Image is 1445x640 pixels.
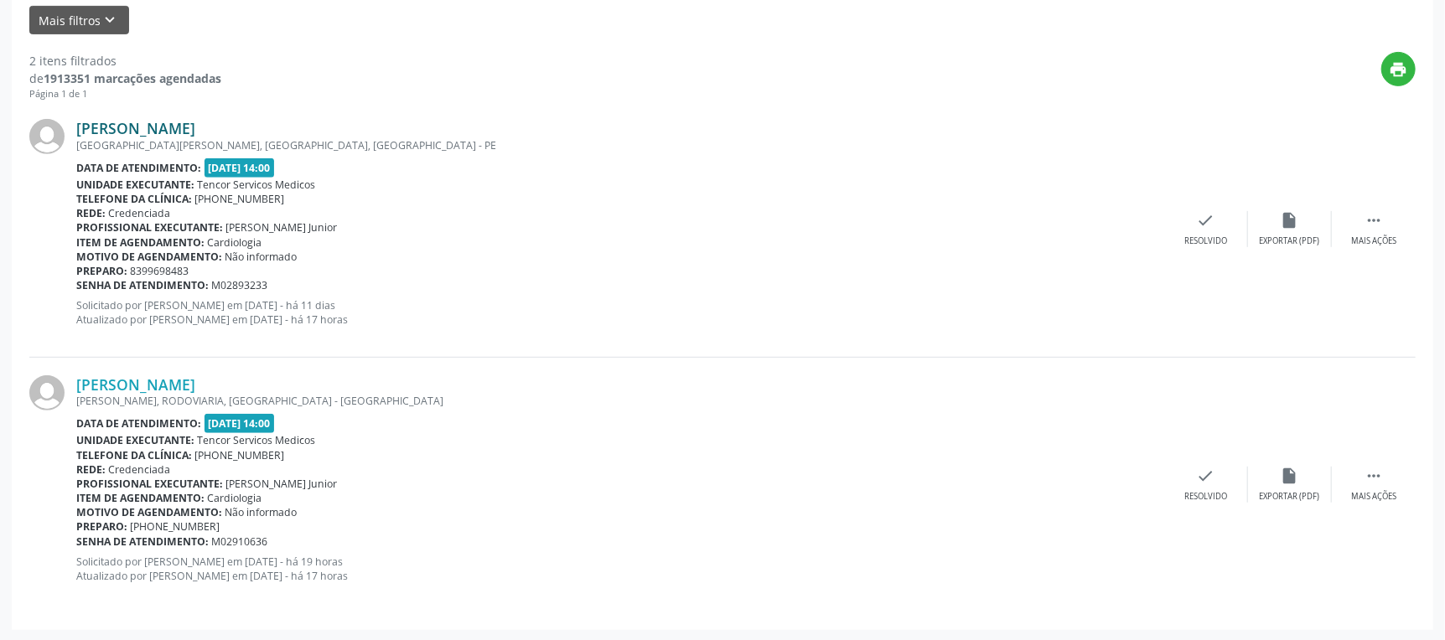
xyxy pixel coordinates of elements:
[76,298,1164,327] p: Solicitado por [PERSON_NAME] em [DATE] - há 11 dias Atualizado por [PERSON_NAME] em [DATE] - há 1...
[131,264,189,278] span: 8399698483
[76,119,195,137] a: [PERSON_NAME]
[76,505,222,519] b: Motivo de agendamento:
[109,206,171,220] span: Credenciada
[76,534,209,549] b: Senha de atendimento:
[76,519,127,534] b: Preparo:
[1365,467,1383,485] i: 
[226,220,338,235] span: [PERSON_NAME] Junior
[1184,235,1227,247] div: Resolvido
[1381,52,1416,86] button: print
[76,192,192,206] b: Telefone da clínica:
[76,178,194,192] b: Unidade executante:
[101,11,120,29] i: keyboard_arrow_down
[29,375,65,410] img: img
[198,433,316,447] span: Tencor Servicos Medicos
[208,491,262,505] span: Cardiologia
[225,505,298,519] span: Não informado
[76,278,209,292] b: Senha de atendimento:
[1351,491,1396,503] div: Mais ações
[1197,467,1215,485] i: check
[76,433,194,447] b: Unidade executante:
[225,250,298,264] span: Não informado
[208,235,262,250] span: Cardiologia
[29,52,221,70] div: 2 itens filtrados
[212,534,268,549] span: M02910636
[76,448,192,462] b: Telefone da clínica:
[76,375,195,394] a: [PERSON_NAME]
[76,462,106,477] b: Rede:
[205,414,275,433] span: [DATE] 14:00
[226,477,338,491] span: [PERSON_NAME] Junior
[76,220,223,235] b: Profissional executante:
[195,192,285,206] span: [PHONE_NUMBER]
[29,119,65,154] img: img
[109,462,171,477] span: Credenciada
[76,264,127,278] b: Preparo:
[131,519,220,534] span: [PHONE_NUMBER]
[1260,235,1320,247] div: Exportar (PDF)
[76,250,222,264] b: Motivo de agendamento:
[76,477,223,491] b: Profissional executante:
[29,70,221,87] div: de
[195,448,285,462] span: [PHONE_NUMBER]
[1184,491,1227,503] div: Resolvido
[29,6,129,35] button: Mais filtroskeyboard_arrow_down
[76,394,1164,408] div: [PERSON_NAME], RODOVIARIA, [GEOGRAPHIC_DATA] - [GEOGRAPHIC_DATA]
[44,70,221,86] strong: 1913351 marcações agendadas
[1281,467,1299,485] i: insert_drive_file
[205,158,275,178] span: [DATE] 14:00
[76,555,1164,583] p: Solicitado por [PERSON_NAME] em [DATE] - há 19 horas Atualizado por [PERSON_NAME] em [DATE] - há ...
[1365,211,1383,230] i: 
[76,491,205,505] b: Item de agendamento:
[76,416,201,431] b: Data de atendimento:
[76,138,1164,152] div: [GEOGRAPHIC_DATA][PERSON_NAME], [GEOGRAPHIC_DATA], [GEOGRAPHIC_DATA] - PE
[1197,211,1215,230] i: check
[76,206,106,220] b: Rede:
[1260,491,1320,503] div: Exportar (PDF)
[198,178,316,192] span: Tencor Servicos Medicos
[212,278,268,292] span: M02893233
[1281,211,1299,230] i: insert_drive_file
[1351,235,1396,247] div: Mais ações
[76,161,201,175] b: Data de atendimento:
[1390,60,1408,79] i: print
[29,87,221,101] div: Página 1 de 1
[76,235,205,250] b: Item de agendamento:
